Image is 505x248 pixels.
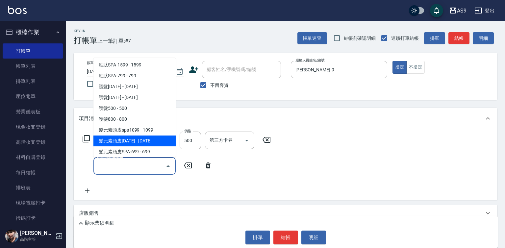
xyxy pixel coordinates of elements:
[74,36,97,45] h3: 打帳單
[344,35,376,42] span: 結帳前確認明細
[241,135,252,146] button: Open
[93,146,176,157] span: 髮元素頭皮SPA-699 - 699
[301,231,326,244] button: 明細
[20,236,54,242] p: 高階主管
[3,74,63,89] a: 掛單列表
[79,210,99,217] p: 店販銷售
[8,6,27,14] img: Logo
[93,70,176,81] span: 胜肽SPA-799 - 799
[93,136,176,146] span: 髮元素頭皮[DATE] - [DATE]
[295,58,324,63] label: 服務人員姓名/編號
[472,5,497,17] button: 登出
[3,104,63,119] a: 營業儀表板
[93,125,176,136] span: 髮元素頭皮spa1099 - 1099
[3,89,63,104] a: 座位開單
[210,82,229,89] span: 不留客資
[273,231,298,244] button: 結帳
[85,220,114,227] p: 顯示業績明細
[473,32,494,44] button: 明細
[74,108,497,129] div: 項目消費
[87,61,101,65] label: 帳單日期
[74,205,497,221] div: 店販銷售
[3,135,63,150] a: 高階收支登錄
[3,165,63,180] a: 每日結帳
[74,29,97,33] h2: Key In
[3,59,63,74] a: 帳單列表
[3,211,63,226] a: 掃碼打卡
[297,32,327,44] button: 帳單速查
[3,195,63,211] a: 現場電腦打卡
[20,230,54,236] h5: [PERSON_NAME]
[93,114,176,125] span: 護髮800 - 800
[93,60,176,70] span: 胜肽SPA-1599 - 1599
[3,119,63,135] a: 現金收支登錄
[245,231,270,244] button: 掛單
[5,230,18,243] img: Person
[93,92,176,103] span: 護髮[DATE] - [DATE]
[392,61,407,74] button: 指定
[424,32,445,44] button: 掛單
[3,43,63,59] a: 打帳單
[430,4,443,17] button: save
[446,4,469,17] button: AS9
[87,66,169,77] input: YYYY/MM/DD hh:mm
[448,32,469,44] button: 結帳
[184,129,191,134] label: 價格
[172,64,188,80] button: Choose date, selected date is 2025-09-25
[457,7,467,15] div: AS9
[391,35,419,42] span: 連續打單結帳
[406,61,425,74] button: 不指定
[93,81,176,92] span: 護髮[DATE] - [DATE]
[163,161,173,171] button: Close
[3,150,63,165] a: 材料自購登錄
[97,37,131,45] span: 上一筆訂單:#7
[79,115,99,122] p: 項目消費
[3,180,63,195] a: 排班表
[3,24,63,41] button: 櫃檯作業
[93,103,176,114] span: 護髮500 - 500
